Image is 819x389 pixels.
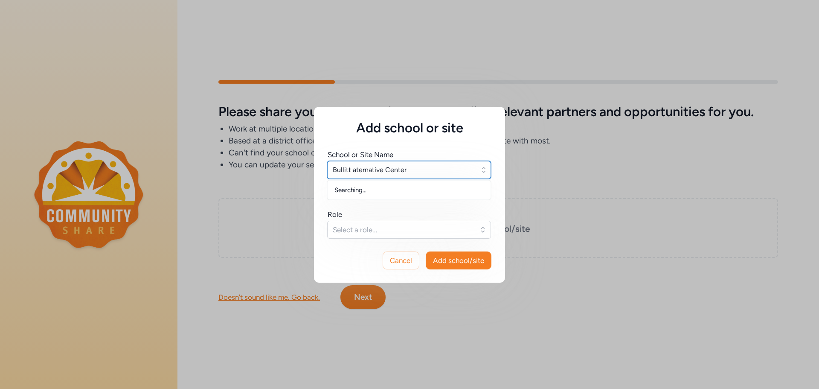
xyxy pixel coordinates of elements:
[328,182,491,198] div: Searching...
[390,255,412,266] span: Cancel
[328,120,491,136] h5: Add school or site
[328,149,393,160] div: School or Site Name
[433,255,484,266] span: Add school/site
[383,252,419,269] button: Cancel
[327,161,491,179] input: Enter school name...
[328,209,342,219] div: Role
[426,252,491,269] button: Add school/site
[333,225,473,235] span: Select a role...
[327,221,491,239] button: Select a role...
